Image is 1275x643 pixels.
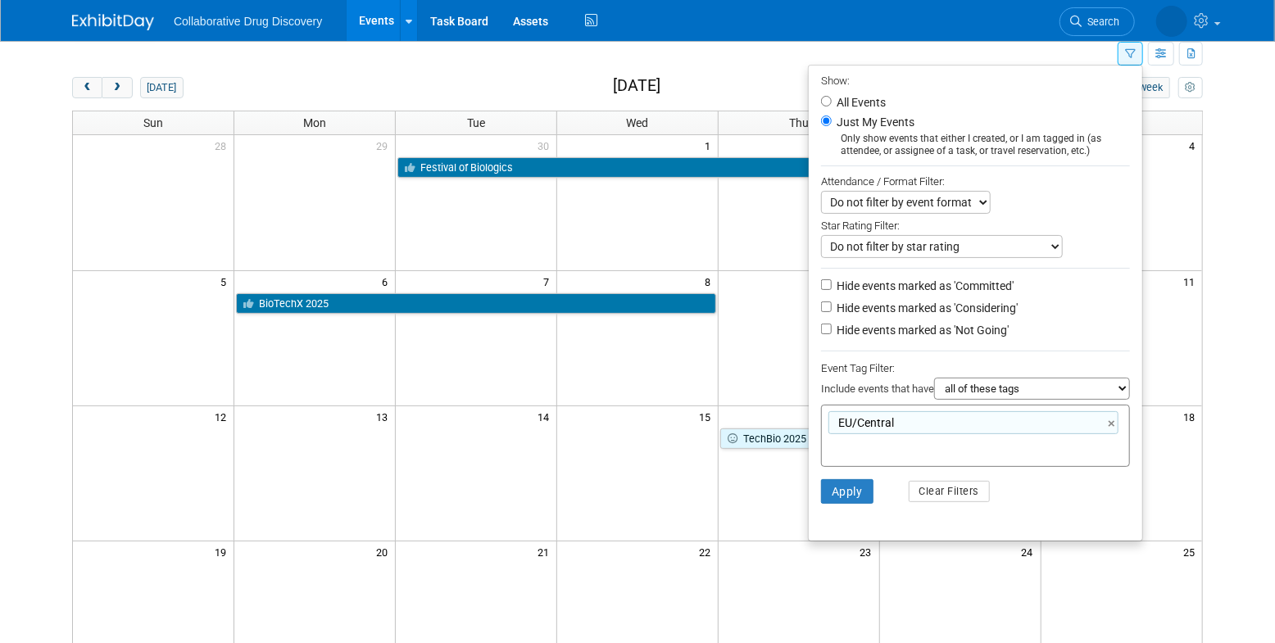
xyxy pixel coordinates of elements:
[1156,6,1187,37] img: Lauren Kossy
[789,116,809,129] span: Thu
[613,77,660,95] h2: [DATE]
[1187,135,1202,156] span: 4
[1059,7,1135,36] a: Search
[380,271,395,292] span: 6
[303,116,326,129] span: Mon
[821,214,1130,235] div: Star Rating Filter:
[374,541,395,562] span: 20
[821,359,1130,378] div: Event Tag Filter:
[859,541,879,562] span: 23
[1082,16,1119,28] span: Search
[236,293,716,315] a: BioTechX 2025
[1182,271,1202,292] span: 11
[1108,414,1118,433] a: ×
[1020,541,1041,562] span: 24
[536,406,556,427] span: 14
[1185,83,1196,93] i: Personalize Calendar
[821,479,873,504] button: Apply
[697,406,718,427] span: 15
[219,271,234,292] span: 5
[703,271,718,292] span: 8
[467,116,485,129] span: Tue
[720,428,878,450] a: TechBio 2025
[833,300,1018,316] label: Hide events marked as 'Considering'
[833,278,1014,294] label: Hide events marked as 'Committed'
[143,116,163,129] span: Sun
[833,114,914,130] label: Just My Events
[1178,77,1203,98] button: myCustomButton
[821,133,1130,157] div: Only show events that either I created, or I am tagged in (as attendee, or assignee of a task, or...
[374,406,395,427] span: 13
[835,414,894,431] span: EU/Central
[833,322,1009,338] label: Hide events marked as 'Not Going'
[174,15,322,28] span: Collaborative Drug Discovery
[536,541,556,562] span: 21
[697,541,718,562] span: 22
[821,70,1130,90] div: Show:
[213,541,234,562] span: 19
[102,77,132,98] button: next
[72,14,154,30] img: ExhibitDay
[909,481,991,502] button: Clear Filters
[703,135,718,156] span: 1
[213,135,234,156] span: 28
[626,116,648,129] span: Wed
[213,406,234,427] span: 12
[1132,77,1170,98] button: week
[1182,406,1202,427] span: 18
[397,157,878,179] a: Festival of Biologics
[374,135,395,156] span: 29
[536,135,556,156] span: 30
[542,271,556,292] span: 7
[72,77,102,98] button: prev
[1182,541,1202,562] span: 25
[140,77,184,98] button: [DATE]
[821,378,1130,405] div: Include events that have
[821,172,1130,191] div: Attendance / Format Filter:
[833,97,886,108] label: All Events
